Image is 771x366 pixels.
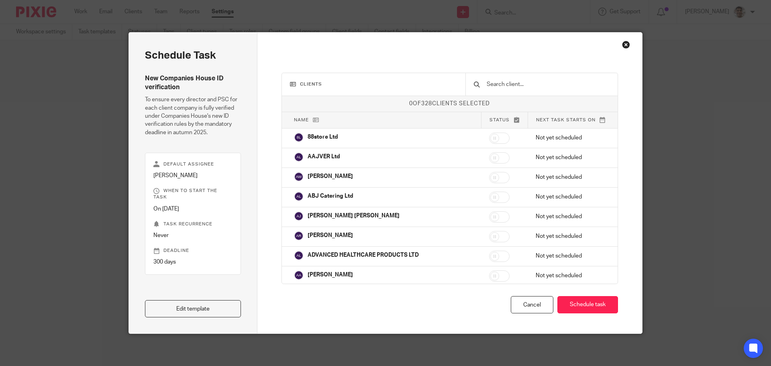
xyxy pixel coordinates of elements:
div: Cancel [511,296,553,313]
p: Not yet scheduled [536,232,606,240]
input: Search client... [486,80,610,89]
h2: Schedule task [145,49,241,62]
p: Deadline [153,247,233,254]
img: svg%3E [294,211,304,221]
p: [PERSON_NAME] [308,172,353,180]
p: ABJ Catering Ltd [308,192,353,200]
img: svg%3E [294,231,304,241]
p: ADVANCED HEALTHCARE PRODUCTS LTD [308,251,419,259]
p: Not yet scheduled [536,252,606,260]
p: Not yet scheduled [536,272,606,280]
p: Never [153,231,233,239]
img: svg%3E [294,152,304,162]
p: [PERSON_NAME] [308,271,353,279]
p: Not yet scheduled [536,173,606,181]
img: svg%3E [294,270,304,280]
p: 88store Ltd [308,133,338,141]
h4: New Companies House ID verification [145,74,241,92]
p: of clients selected [282,100,618,108]
img: svg%3E [294,172,304,182]
h3: Clients [290,81,458,88]
img: svg%3E [294,251,304,260]
span: 0 [409,101,413,106]
p: AAJVER Ltd [308,153,340,161]
div: Close this dialog window [622,41,630,49]
p: To ensure every director and PSC for each client company is fully verified under Companies House'... [145,96,241,137]
button: Schedule task [557,296,618,313]
p: [PERSON_NAME] [308,231,353,239]
p: Not yet scheduled [536,153,606,162]
p: On [DATE] [153,205,233,213]
p: [PERSON_NAME] [153,172,233,180]
p: 300 days [153,258,233,266]
p: Task recurrence [153,221,233,227]
p: When to start the task [153,188,233,200]
p: Name [294,117,473,123]
a: Edit template [145,300,241,317]
p: Default assignee [153,161,233,168]
img: svg%3E [294,133,304,142]
span: 328 [421,101,432,106]
p: Next task starts on [536,117,606,123]
p: Not yet scheduled [536,213,606,221]
img: svg%3E [294,192,304,201]
p: Status [490,117,520,123]
p: [PERSON_NAME] [PERSON_NAME] [308,212,400,220]
p: Not yet scheduled [536,134,606,142]
p: Not yet scheduled [536,193,606,201]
